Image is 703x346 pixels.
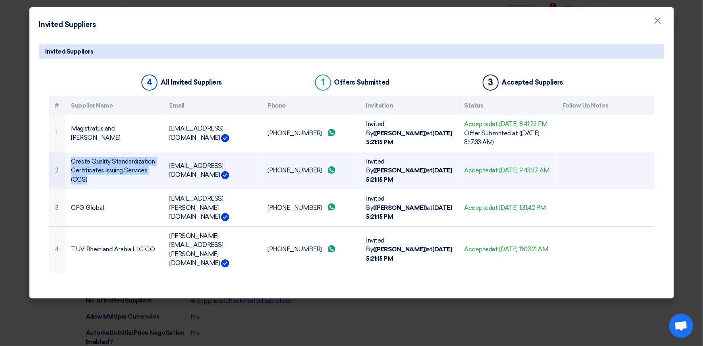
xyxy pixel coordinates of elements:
th: Email [163,96,261,115]
button: Close [647,13,668,29]
span: Invited By at [366,237,452,262]
div: Accepted Suppliers [502,79,563,86]
div: 1 [315,75,331,91]
h4: Invited Suppliers [39,19,96,30]
td: [EMAIL_ADDRESS][DOMAIN_NAME] [163,115,261,152]
div: Accepted [465,166,550,175]
th: Status [458,96,556,115]
div: Accepted [465,203,550,213]
img: Verified Account [221,134,229,142]
td: 3 [49,189,65,227]
td: TUV Rheinland Arabia LLC CO [65,226,163,273]
div: Accepted [465,245,550,254]
b: ([PERSON_NAME]) [373,204,427,211]
b: [DATE] 5:21:15 PM [366,167,452,183]
div: Accepted [465,120,550,129]
td: [PERSON_NAME][EMAIL_ADDRESS][PERSON_NAME][DOMAIN_NAME] [163,226,261,273]
b: ([PERSON_NAME]) [373,167,427,174]
img: Verified Account [221,171,229,179]
td: 4 [49,226,65,273]
b: ([PERSON_NAME]) [373,246,427,253]
td: Magistratus and [PERSON_NAME] [65,115,163,152]
span: at [DATE] 11:03:21 AM [492,246,548,253]
span: Invited Suppliers [46,47,93,56]
th: Follow Up Notes [556,96,655,115]
b: [DATE] 5:21:15 PM [366,246,452,262]
b: [DATE] 5:21:15 PM [366,204,452,221]
span: × [654,15,662,31]
td: [PHONE_NUMBER] [261,115,360,152]
a: Open chat [669,314,693,338]
td: 2 [49,152,65,189]
img: Verified Account [221,259,229,267]
img: Verified Account [221,213,229,221]
span: at [DATE] 1:31:42 PM [492,204,546,211]
td: [PHONE_NUMBER] [261,189,360,227]
span: at [DATE] 8:41:22 PM [492,120,547,128]
td: [EMAIL_ADDRESS][DOMAIN_NAME] [163,152,261,189]
span: Invited By at [366,158,452,183]
div: All Invited Suppliers [161,79,222,86]
div: Offer Submitted at ([DATE] 8:17:33 AM) [465,129,550,147]
div: Offers Submitted [334,79,390,86]
th: Supplier Name [65,96,163,115]
td: 1 [49,115,65,152]
b: ([PERSON_NAME]) [373,130,427,137]
td: [PHONE_NUMBER] [261,152,360,189]
td: [PHONE_NUMBER] [261,226,360,273]
th: Invitation [360,96,458,115]
span: Invited By at [366,195,452,220]
b: [DATE] 5:21:15 PM [366,130,452,146]
td: [EMAIL_ADDRESS][PERSON_NAME][DOMAIN_NAME] [163,189,261,227]
td: CPG Global [65,189,163,227]
span: Invited By at [366,120,452,146]
div: 4 [141,75,158,91]
span: at [DATE] 9:43:37 AM [492,167,550,174]
th: # [49,96,65,115]
div: 3 [483,75,499,91]
th: Phone [261,96,360,115]
td: Creste Quality Standardization Certificates Issuing Services (CCS) [65,152,163,189]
